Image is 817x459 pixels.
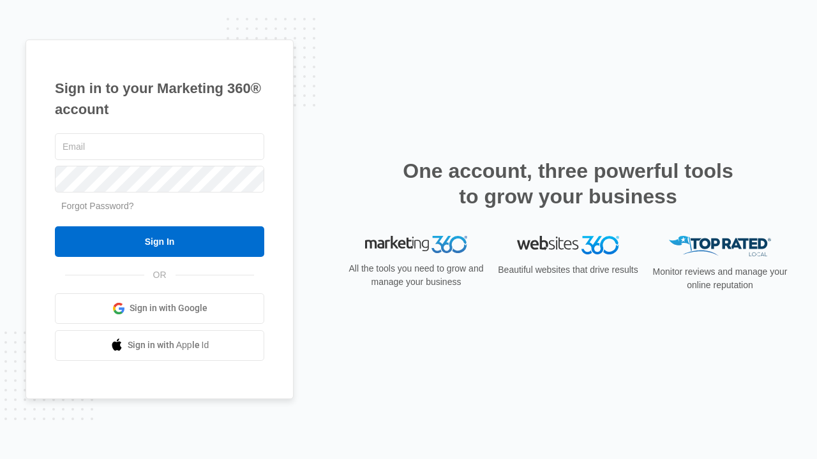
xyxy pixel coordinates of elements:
[669,236,771,257] img: Top Rated Local
[517,236,619,254] img: Websites 360
[399,158,737,209] h2: One account, three powerful tools to grow your business
[55,78,264,120] h1: Sign in to your Marketing 360® account
[55,293,264,324] a: Sign in with Google
[128,339,209,352] span: Sign in with Apple Id
[130,302,207,315] span: Sign in with Google
[365,236,467,254] img: Marketing 360
[144,268,176,282] span: OR
[61,201,134,211] a: Forgot Password?
[55,330,264,361] a: Sign in with Apple Id
[497,263,640,277] p: Beautiful websites that drive results
[55,133,264,160] input: Email
[345,262,488,289] p: All the tools you need to grow and manage your business
[648,265,791,292] p: Monitor reviews and manage your online reputation
[55,226,264,257] input: Sign In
